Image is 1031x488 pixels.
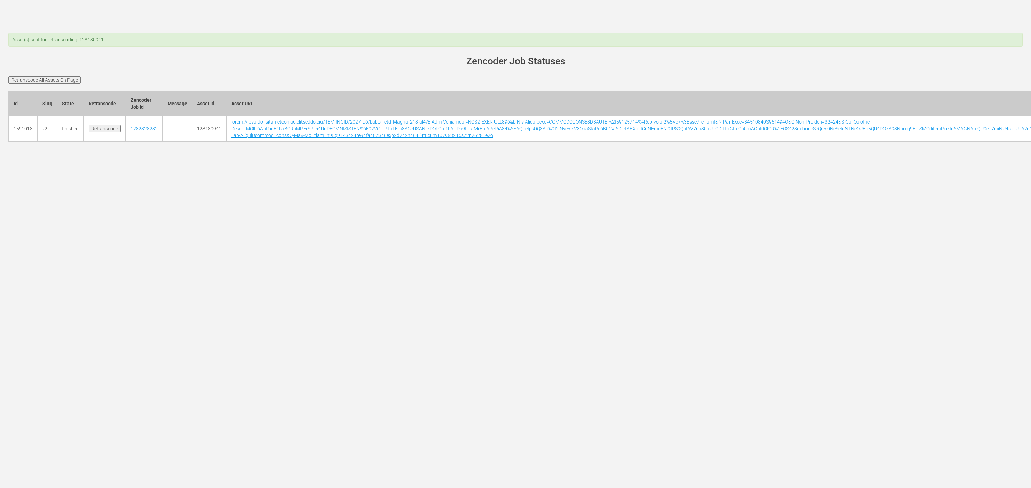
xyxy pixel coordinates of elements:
[84,91,126,116] th: Retranscode
[8,76,81,84] input: Retranscode All Assets On Page
[192,91,227,116] th: Asset Id
[131,126,158,131] a: 1282828232
[126,91,163,116] th: Zencoder Job Id
[9,91,38,116] th: Id
[57,116,84,142] td: finished
[9,116,38,142] td: 1591018
[8,33,1023,47] div: Asset(s) sent for retranscoding: 128180941
[57,91,84,116] th: State
[192,116,227,142] td: 128180941
[163,91,192,116] th: Message
[38,91,57,116] th: Slug
[18,56,1013,67] h1: Zencoder Job Statuses
[38,116,57,142] td: v2
[89,125,121,132] input: Retranscode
